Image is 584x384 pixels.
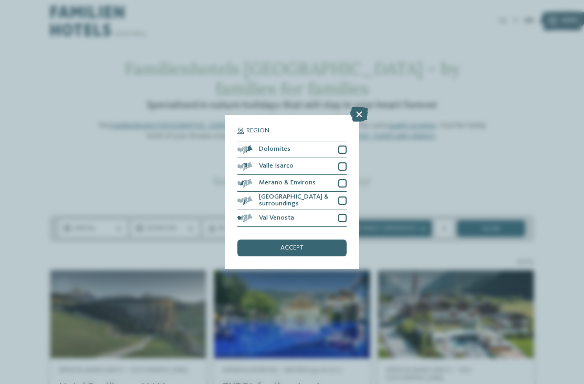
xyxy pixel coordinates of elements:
span: [GEOGRAPHIC_DATA] & surroundings [259,194,332,207]
span: Region [246,128,269,134]
span: Val Venosta [259,215,294,222]
span: Valle Isarco [259,163,294,170]
span: Dolomites [259,146,290,153]
span: Merano & Environs [259,180,316,186]
span: accept [280,245,304,252]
